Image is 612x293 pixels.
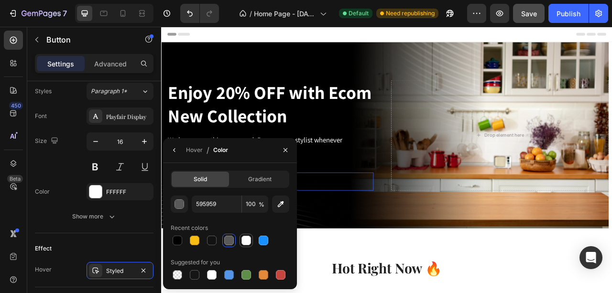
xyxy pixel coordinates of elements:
span: / [207,144,209,156]
span: Paragraph 1* [91,87,127,96]
div: Drop element here [411,134,462,142]
iframe: Design area [161,27,612,293]
span: Home Page - [DATE] 23:12:55 [254,9,316,19]
span: Save [521,10,537,18]
button: Paragraph 1* [87,83,153,100]
button: Save [513,4,545,23]
button: Publish [548,4,589,23]
p: 7 [63,8,67,19]
div: Font [35,112,47,120]
div: Suggested for you [171,258,220,267]
p: Settings [47,59,74,69]
div: Size [35,135,60,148]
div: Effect [35,244,52,253]
span: Gradient [248,175,272,184]
div: Hover [186,146,203,154]
div: Styles [35,87,52,96]
div: Color [35,187,50,196]
span: / [250,9,252,19]
div: Color [213,146,228,154]
div: 450 [9,102,23,109]
span: Solid [194,175,207,184]
span: Need republishing [386,9,435,18]
div: Beta [7,175,23,183]
div: Playfair Display [106,112,151,121]
p: Button [46,34,128,45]
div: Publish [557,9,580,19]
div: Show more [72,212,117,221]
input: Eg: FFFFFF [192,195,241,213]
p: Advanced [94,59,127,69]
div: Hover [35,265,52,274]
div: Open Intercom Messenger [579,246,602,269]
span: Default [349,9,369,18]
button: 7 [4,4,71,23]
div: Styled [106,267,134,275]
div: Undo/Redo [180,4,219,23]
button: Show more [35,208,153,225]
div: Recent colors [171,224,208,232]
div: FFFFFF [106,188,151,196]
span: % [259,200,264,209]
